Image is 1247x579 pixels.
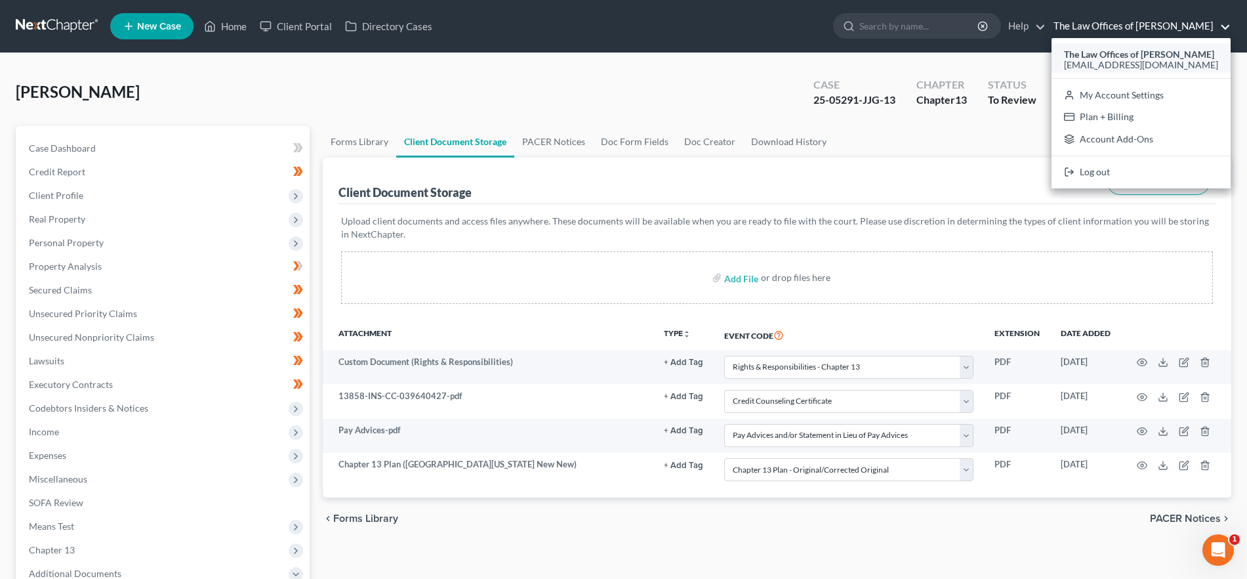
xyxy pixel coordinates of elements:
[1050,350,1121,384] td: [DATE]
[664,424,703,437] a: + Add Tag
[29,213,85,225] span: Real Property
[984,350,1050,384] td: PDF
[743,126,834,158] a: Download History
[29,190,83,201] span: Client Profile
[761,271,830,284] div: or drop files here
[916,93,967,108] div: Chapter
[813,77,895,93] div: Case
[29,473,87,484] span: Miscellaneous
[1052,84,1231,106] a: My Account Settings
[323,513,398,524] button: chevron_left Forms Library
[1050,384,1121,418] td: [DATE]
[29,521,74,532] span: Means Test
[813,93,895,108] div: 25-05291-JJG-13
[16,82,140,101] span: [PERSON_NAME]
[18,349,310,373] a: Lawsuits
[29,237,104,248] span: Personal Property
[396,126,514,158] a: Client Document Storage
[1221,513,1231,524] i: chevron_right
[253,14,338,38] a: Client Portal
[1229,534,1240,545] span: 1
[323,126,396,158] a: Forms Library
[1064,59,1218,70] span: [EMAIL_ADDRESS][DOMAIN_NAME]
[18,278,310,302] a: Secured Claims
[18,491,310,515] a: SOFA Review
[29,355,64,366] span: Lawsuits
[984,453,1050,487] td: PDF
[29,379,113,390] span: Executory Contracts
[323,513,333,524] i: chevron_left
[1064,49,1214,60] strong: The Law Offices of [PERSON_NAME]
[29,284,92,295] span: Secured Claims
[18,137,310,160] a: Case Dashboard
[29,544,75,555] span: Chapter 13
[1050,453,1121,487] td: [DATE]
[988,93,1036,108] div: To Review
[859,14,979,38] input: Search by name...
[29,450,66,461] span: Expenses
[29,426,59,437] span: Income
[323,320,653,350] th: Attachment
[984,384,1050,418] td: PDF
[683,330,691,338] i: unfold_more
[1052,106,1231,128] a: Plan + Billing
[1202,534,1234,566] iframe: Intercom live chat
[29,497,83,508] span: SOFA Review
[955,93,967,106] span: 13
[664,461,703,470] button: + Add Tag
[323,384,653,418] td: 13858-INS-CC-039640427-pdf
[664,390,703,402] a: + Add Tag
[714,320,984,350] th: Event Code
[338,184,472,200] div: Client Document Storage
[18,255,310,278] a: Property Analysis
[341,215,1213,241] p: Upload client documents and access files anywhere. These documents will be available when you are...
[137,22,181,32] span: New Case
[323,419,653,453] td: Pay Advices-pdf
[1047,14,1231,38] a: The Law Offices of [PERSON_NAME]
[916,77,967,93] div: Chapter
[18,302,310,326] a: Unsecured Priority Claims
[29,166,85,177] span: Credit Report
[984,419,1050,453] td: PDF
[29,308,137,319] span: Unsecured Priority Claims
[29,142,96,154] span: Case Dashboard
[593,126,676,158] a: Doc Form Fields
[1050,419,1121,453] td: [DATE]
[984,320,1050,350] th: Extension
[664,427,703,435] button: + Add Tag
[323,350,653,384] td: Custom Document (Rights & Responsibilities)
[514,126,593,158] a: PACER Notices
[1052,128,1231,150] a: Account Add-Ons
[29,568,121,579] span: Additional Documents
[197,14,253,38] a: Home
[676,126,743,158] a: Doc Creator
[1050,320,1121,350] th: Date added
[664,458,703,471] a: + Add Tag
[18,326,310,349] a: Unsecured Nonpriority Claims
[1002,14,1046,38] a: Help
[1150,513,1221,524] span: PACER Notices
[664,330,691,338] button: TYPEunfold_more
[1150,513,1231,524] button: PACER Notices chevron_right
[29,402,148,414] span: Codebtors Insiders & Notices
[664,358,703,367] button: + Add Tag
[338,14,439,38] a: Directory Cases
[988,77,1036,93] div: Status
[1052,38,1231,188] div: The Law Offices of [PERSON_NAME]
[323,453,653,487] td: Chapter 13 Plan ([GEOGRAPHIC_DATA][US_STATE] New New)
[664,356,703,368] a: + Add Tag
[1052,161,1231,184] a: Log out
[29,261,102,272] span: Property Analysis
[18,373,310,397] a: Executory Contracts
[664,393,703,401] button: + Add Tag
[29,332,154,343] span: Unsecured Nonpriority Claims
[18,160,310,184] a: Credit Report
[333,513,398,524] span: Forms Library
